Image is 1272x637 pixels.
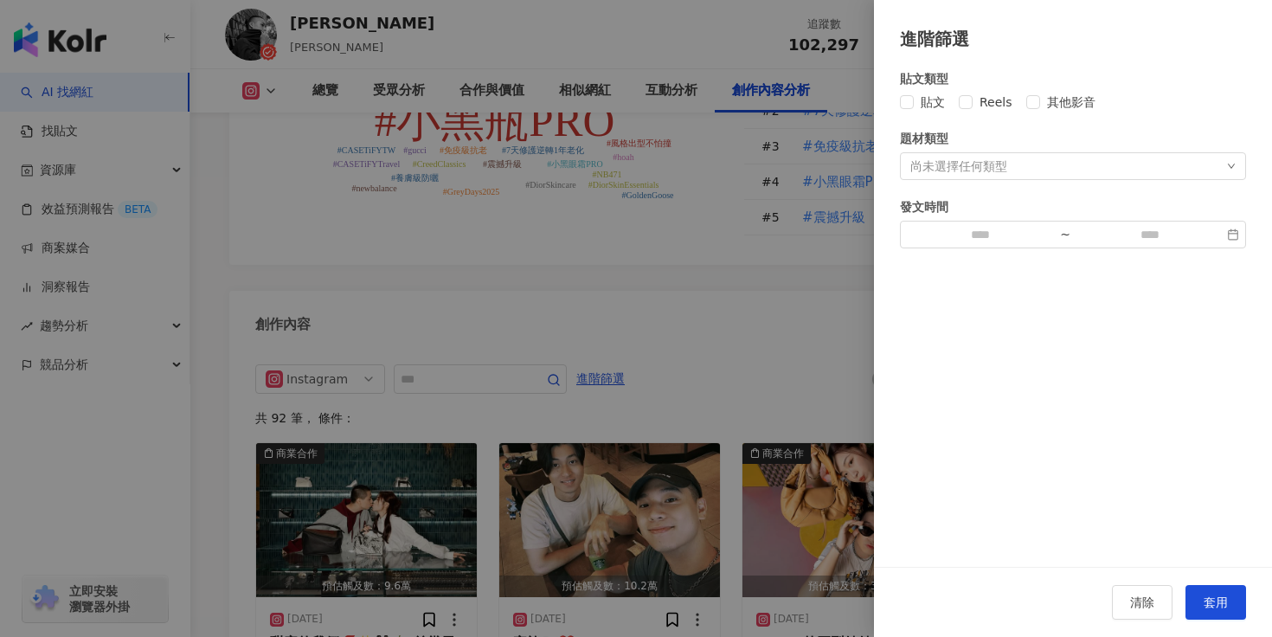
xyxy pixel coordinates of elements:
[1185,585,1246,620] button: 套用
[1053,228,1077,241] div: ~
[1112,585,1172,620] button: 清除
[910,159,1007,173] div: 尚未選擇任何類型
[900,26,1246,52] div: 進階篩選
[1040,93,1102,112] span: 其他影音
[1227,162,1236,171] span: down
[973,93,1019,112] span: Reels
[1204,595,1228,609] span: 套用
[1130,595,1154,609] span: 清除
[914,93,952,112] span: 貼文
[900,69,1246,88] div: 貼文類型
[900,197,1246,216] div: 發文時間
[900,129,1246,148] div: 題材類型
